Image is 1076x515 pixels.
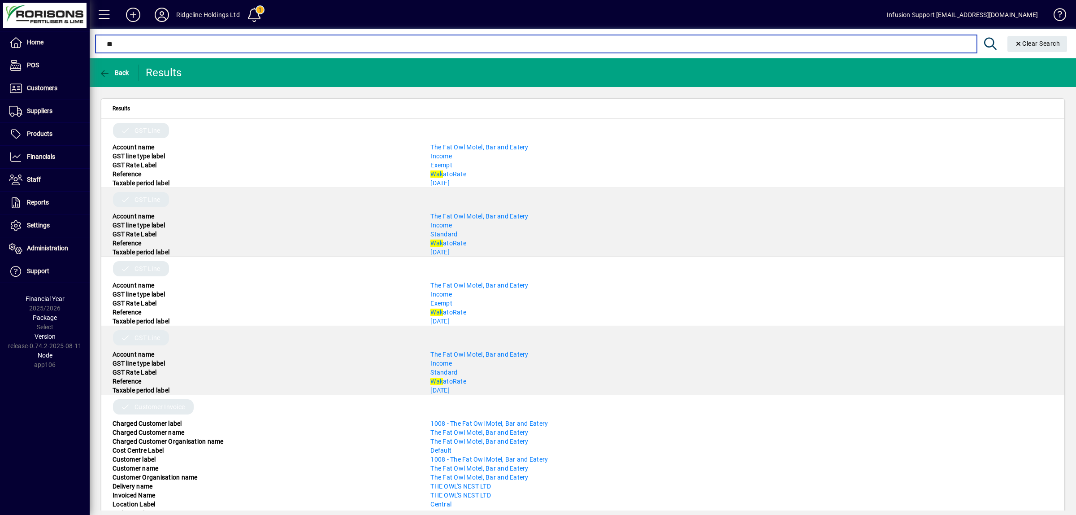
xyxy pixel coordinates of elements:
[106,161,424,170] div: GST Rate Label
[106,179,424,188] div: Taxable period label
[4,100,90,122] a: Suppliers
[26,295,65,302] span: Financial Year
[106,290,424,299] div: GST line type label
[99,69,129,76] span: Back
[1007,36,1067,52] button: Clear
[27,176,41,183] span: Staff
[27,39,43,46] span: Home
[430,309,443,316] em: Wak
[430,351,528,358] a: The Fat Owl Motel, Bar and Eatery
[430,438,528,445] a: The Fat Owl Motel, Bar and Eatery
[27,267,49,275] span: Support
[106,281,424,290] div: Account name
[106,248,424,257] div: Taxable period label
[27,130,52,137] span: Products
[430,474,528,481] a: The Fat Owl Motel, Bar and Eatery
[148,7,176,23] button: Profile
[106,437,424,446] div: Charged Customer Organisation name
[27,84,57,92] span: Customers
[430,429,528,436] a: The Fat Owl Motel, Bar and Eatery
[430,222,452,229] a: Income
[38,352,52,359] span: Node
[35,333,56,340] span: Version
[430,161,452,169] a: Exempt
[27,153,55,160] span: Financials
[4,192,90,214] a: Reports
[430,213,528,220] a: The Fat Owl Motel, Bar and Eatery
[134,264,160,273] span: GST Line
[430,300,452,307] span: Exempt
[106,212,424,221] div: Account name
[106,308,424,317] div: Reference
[134,195,160,204] span: GST Line
[106,152,424,161] div: GST line type label
[430,309,466,316] span: atoRate
[430,240,443,247] em: Wak
[106,419,424,428] div: Charged Customer label
[106,359,424,368] div: GST line type label
[4,260,90,283] a: Support
[106,317,424,326] div: Taxable period label
[90,65,139,81] app-page-header-button: Back
[430,456,548,463] a: 1008 - The Fat Owl Motel, Bar and Eatery
[430,153,452,160] span: Income
[430,240,466,247] a: WakatoRate
[4,77,90,100] a: Customers
[106,377,424,386] div: Reference
[27,107,52,114] span: Suppliers
[430,282,528,289] a: The Fat Owl Motel, Bar and Eatery
[430,378,443,385] em: Wak
[113,104,130,113] span: Results
[430,465,528,472] a: The Fat Owl Motel, Bar and Eatery
[430,501,451,508] a: Central
[4,54,90,77] a: POS
[106,482,424,491] div: Delivery name
[430,483,491,490] a: THE OWL'S NEST LTD
[430,144,528,151] span: The Fat Owl Motel, Bar and Eatery
[4,169,90,191] a: Staff
[430,420,548,427] a: 1008 - The Fat Owl Motel, Bar and Eatery
[27,199,49,206] span: Reports
[97,65,131,81] button: Back
[27,244,68,252] span: Administration
[430,170,466,178] a: WakatoRate
[430,240,466,247] span: atoRate
[106,170,424,179] div: Reference
[4,237,90,260] a: Administration
[430,170,466,178] span: atoRate
[430,291,452,298] a: Income
[106,464,424,473] div: Customer name
[430,492,491,499] a: THE OWL'S NEST LTD
[106,221,424,230] div: GST line type label
[119,7,148,23] button: Add
[1047,2,1065,31] a: Knowledge Base
[106,299,424,308] div: GST Rate Label
[430,447,451,454] a: Default
[106,491,424,500] div: Invoiced Name
[430,179,450,187] a: [DATE]
[430,378,466,385] a: WakatoRate
[27,61,39,69] span: POS
[106,368,424,377] div: GST Rate Label
[430,309,466,316] a: WakatoRate
[430,369,457,376] span: Standard
[1015,40,1060,47] span: Clear Search
[430,231,457,238] span: Standard
[430,249,450,256] a: [DATE]
[430,318,450,325] a: [DATE]
[430,378,466,385] span: atoRate
[430,170,443,178] em: Wak
[430,387,450,394] span: [DATE]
